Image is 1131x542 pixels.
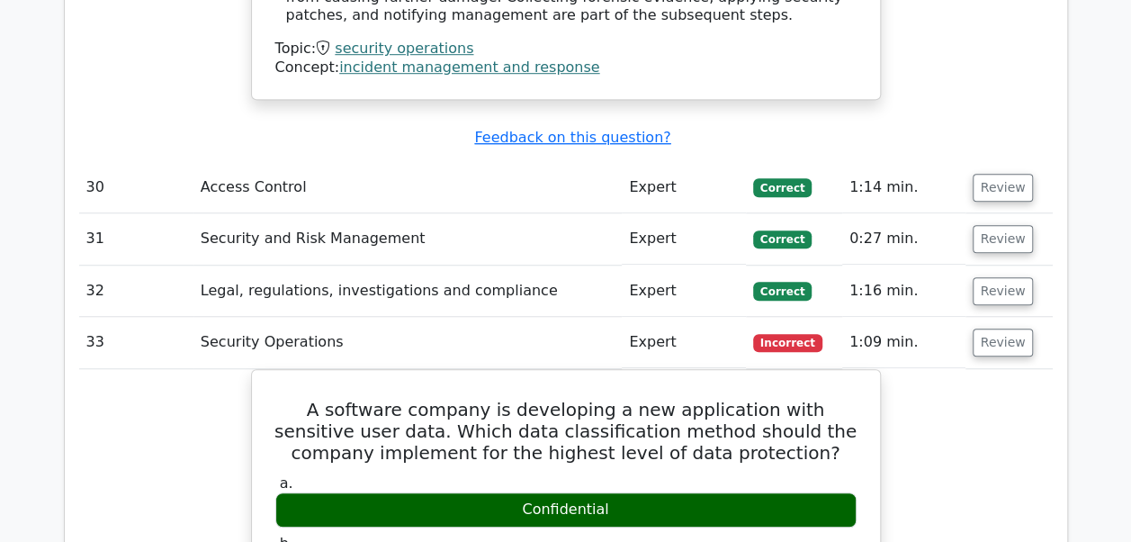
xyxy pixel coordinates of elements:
div: Concept: [275,59,857,77]
span: a. [280,474,293,492]
td: 33 [79,317,193,368]
span: Incorrect [753,334,822,352]
a: Feedback on this question? [474,129,670,146]
td: Expert [622,317,746,368]
span: Correct [753,178,812,196]
div: Confidential [275,492,857,528]
td: Security Operations [193,317,622,368]
td: Expert [622,213,746,265]
td: 31 [79,213,193,265]
td: Legal, regulations, investigations and compliance [193,266,622,317]
h5: A software company is developing a new application with sensitive user data. Which data classific... [274,399,858,464]
div: Topic: [275,40,857,59]
td: 0:27 min. [842,213,965,265]
a: incident management and response [339,59,599,76]
a: security operations [335,40,473,57]
td: Security and Risk Management [193,213,622,265]
button: Review [973,174,1034,202]
td: Expert [622,266,746,317]
span: Correct [753,230,812,248]
button: Review [973,277,1034,305]
td: 1:14 min. [842,162,965,213]
td: Expert [622,162,746,213]
td: 1:09 min. [842,317,965,368]
button: Review [973,225,1034,253]
td: 32 [79,266,193,317]
td: 30 [79,162,193,213]
td: Access Control [193,162,622,213]
button: Review [973,329,1034,357]
td: 1:16 min. [842,266,965,317]
span: Correct [753,282,812,300]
